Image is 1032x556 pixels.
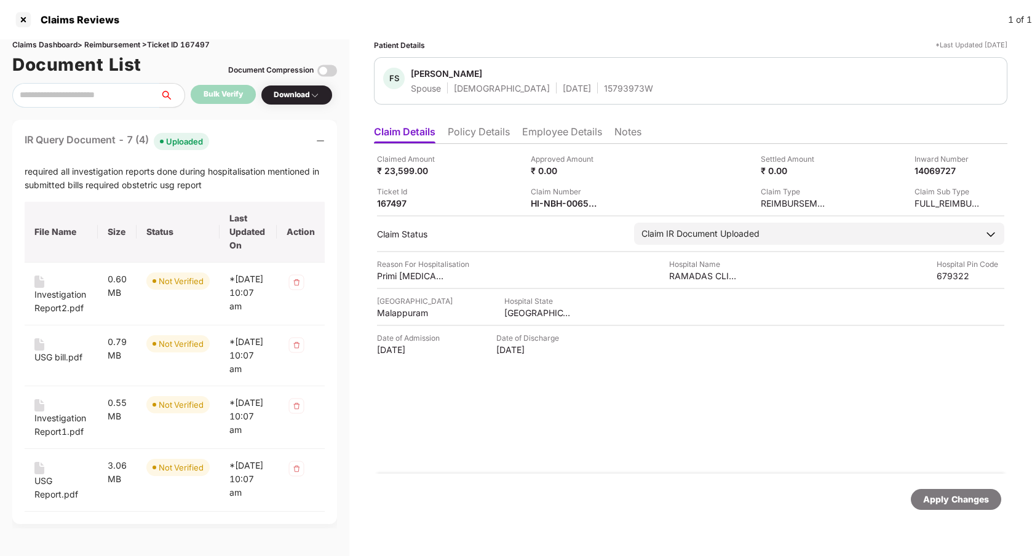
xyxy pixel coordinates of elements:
[377,270,445,282] div: Primi [MEDICAL_DATA]
[383,68,405,89] div: FS
[229,335,267,376] div: *[DATE] 10:07 am
[34,288,88,315] div: Investigation Report2.pdf
[1008,13,1032,26] div: 1 of 1
[641,227,760,240] div: Claim IR Document Uploaded
[761,197,828,209] div: REIMBURSEMENT
[287,459,306,479] img: svg+xml;base64,PHN2ZyB4bWxucz0iaHR0cDovL3d3dy53My5vcmcvMjAwMC9zdmciIHdpZHRoPSIzMiIgaGVpZ2h0PSIzMi...
[377,258,469,270] div: Reason For Hospitalisation
[374,125,435,143] li: Claim Details
[34,411,88,439] div: Investigation Report1.pdf
[761,165,828,177] div: ₹ 0.00
[34,351,82,364] div: USG bill.pdf
[504,295,572,307] div: Hospital State
[937,270,1004,282] div: 679322
[377,332,445,344] div: Date of Admission
[108,396,127,423] div: 0.55 MB
[411,82,441,94] div: Spouse
[159,83,185,108] button: search
[915,165,982,177] div: 14069727
[496,332,564,344] div: Date of Discharge
[34,474,88,501] div: USG Report.pdf
[923,493,989,506] div: Apply Changes
[915,197,982,209] div: FULL_REIMBURSEMENT
[937,258,1004,270] div: Hospital Pin Code
[108,335,127,362] div: 0.79 MB
[377,344,445,355] div: [DATE]
[377,186,445,197] div: Ticket Id
[25,202,98,263] th: File Name
[504,307,572,319] div: [GEOGRAPHIC_DATA]
[25,132,209,150] div: IR Query Document - 7 (4)
[204,89,243,100] div: Bulk Verify
[454,82,550,94] div: [DEMOGRAPHIC_DATA]
[25,165,325,192] div: required all investigation reports done during hospitalisation mentioned in submitted bills requi...
[669,270,737,282] div: RAMADAS CLINIC & NURSING HOME
[274,89,320,101] div: Download
[377,228,622,240] div: Claim Status
[761,153,828,165] div: Settled Amount
[159,399,204,411] div: Not Verified
[220,202,277,263] th: Last Updated On
[374,39,425,51] div: Patient Details
[33,14,119,26] div: Claims Reviews
[377,307,445,319] div: Malappuram
[228,65,314,76] div: Document Compression
[531,197,598,209] div: HI-NBH-006572830(0)
[761,186,828,197] div: Claim Type
[377,197,445,209] div: 167497
[166,135,203,148] div: Uploaded
[98,202,137,263] th: Size
[108,272,127,300] div: 0.60 MB
[34,276,44,288] img: svg+xml;base64,PHN2ZyB4bWxucz0iaHR0cDovL3d3dy53My5vcmcvMjAwMC9zdmciIHdpZHRoPSIxNiIgaGVpZ2h0PSIyMC...
[915,153,982,165] div: Inward Number
[522,125,602,143] li: Employee Details
[411,68,482,79] div: [PERSON_NAME]
[563,82,591,94] div: [DATE]
[229,459,267,499] div: *[DATE] 10:07 am
[137,202,220,263] th: Status
[985,228,997,240] img: downArrowIcon
[531,165,598,177] div: ₹ 0.00
[12,39,337,51] div: Claims Dashboard > Reimbursement > Ticket ID 167497
[377,295,453,307] div: [GEOGRAPHIC_DATA]
[159,338,204,350] div: Not Verified
[34,338,44,351] img: svg+xml;base64,PHN2ZyB4bWxucz0iaHR0cDovL3d3dy53My5vcmcvMjAwMC9zdmciIHdpZHRoPSIxNiIgaGVpZ2h0PSIyMC...
[316,137,325,145] span: minus
[317,61,337,81] img: svg+xml;base64,PHN2ZyBpZD0iVG9nZ2xlLTMyeDMyIiB4bWxucz0iaHR0cDovL3d3dy53My5vcmcvMjAwMC9zdmciIHdpZH...
[531,153,598,165] div: Approved Amount
[377,165,445,177] div: ₹ 23,599.00
[614,125,641,143] li: Notes
[669,258,737,270] div: Hospital Name
[277,202,325,263] th: Action
[229,396,267,437] div: *[DATE] 10:07 am
[12,51,141,78] h1: Document List
[287,272,306,292] img: svg+xml;base64,PHN2ZyB4bWxucz0iaHR0cDovL3d3dy53My5vcmcvMjAwMC9zdmciIHdpZHRoPSIzMiIgaGVpZ2h0PSIzMi...
[496,344,564,355] div: [DATE]
[108,459,127,486] div: 3.06 MB
[159,461,204,474] div: Not Verified
[34,399,44,411] img: svg+xml;base64,PHN2ZyB4bWxucz0iaHR0cDovL3d3dy53My5vcmcvMjAwMC9zdmciIHdpZHRoPSIxNiIgaGVpZ2h0PSIyMC...
[531,186,598,197] div: Claim Number
[935,39,1007,51] div: *Last Updated [DATE]
[159,90,185,100] span: search
[377,153,445,165] div: Claimed Amount
[310,90,320,100] img: svg+xml;base64,PHN2ZyBpZD0iRHJvcGRvd24tMzJ4MzIiIHhtbG5zPSJodHRwOi8vd3d3LnczLm9yZy8yMDAwL3N2ZyIgd2...
[34,462,44,474] img: svg+xml;base64,PHN2ZyB4bWxucz0iaHR0cDovL3d3dy53My5vcmcvMjAwMC9zdmciIHdpZHRoPSIxNiIgaGVpZ2h0PSIyMC...
[159,275,204,287] div: Not Verified
[448,125,510,143] li: Policy Details
[287,396,306,416] img: svg+xml;base64,PHN2ZyB4bWxucz0iaHR0cDovL3d3dy53My5vcmcvMjAwMC9zdmciIHdpZHRoPSIzMiIgaGVpZ2h0PSIzMi...
[287,335,306,355] img: svg+xml;base64,PHN2ZyB4bWxucz0iaHR0cDovL3d3dy53My5vcmcvMjAwMC9zdmciIHdpZHRoPSIzMiIgaGVpZ2h0PSIzMi...
[915,186,982,197] div: Claim Sub Type
[229,272,267,313] div: *[DATE] 10:07 am
[604,82,653,94] div: 15793973W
